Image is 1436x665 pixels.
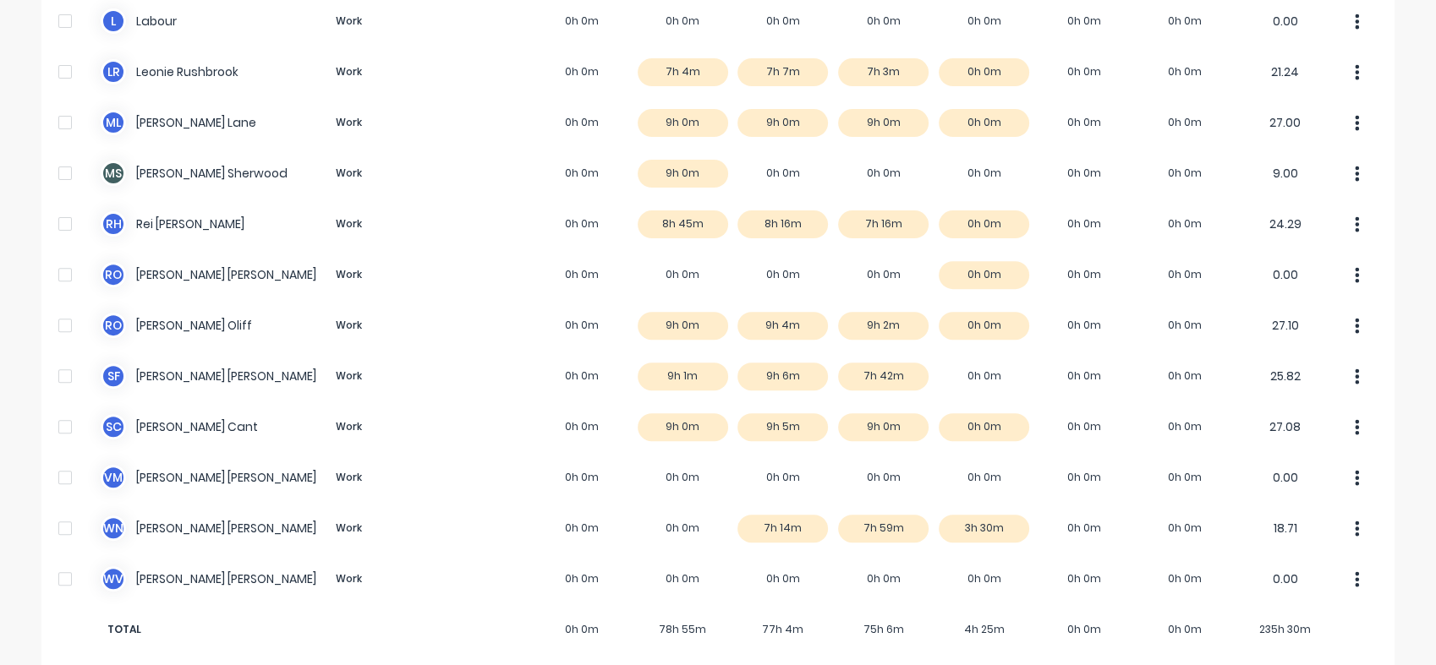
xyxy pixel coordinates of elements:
span: 0h 0m [1135,622,1236,637]
span: 0h 0m [532,622,633,637]
span: 4h 25m [934,622,1034,637]
span: 75h 6m [833,622,934,637]
span: TOTAL [101,622,414,637]
span: 0h 0m [1034,622,1135,637]
span: 77h 4m [733,622,834,637]
span: 78h 55m [633,622,733,637]
span: 235h 30m [1235,622,1335,637]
